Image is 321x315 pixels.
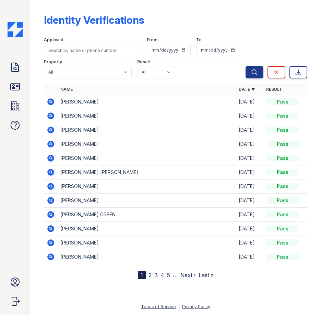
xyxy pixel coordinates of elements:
td: [DATE] [236,165,263,180]
div: Pass [266,225,299,232]
a: 5 [167,272,170,279]
td: [PERSON_NAME] [58,123,236,137]
a: 3 [154,272,158,279]
td: [DATE] [236,123,263,137]
td: [DATE] [236,222,263,236]
td: [DATE] [236,109,263,123]
div: Pass [266,155,299,162]
div: Pass [266,98,299,105]
td: [PERSON_NAME] [58,151,236,165]
div: Identity Verifications [44,14,144,26]
td: [PERSON_NAME] [58,250,236,264]
td: [DATE] [236,151,263,165]
div: Pass [266,211,299,218]
a: Name [60,87,73,92]
a: Next › [180,272,196,279]
input: Search by name or phone number [44,44,141,56]
td: [PERSON_NAME] [58,222,236,236]
a: 2 [148,272,152,279]
a: 4 [160,272,164,279]
td: [DATE] [236,95,263,109]
a: Terms of Service [141,304,176,309]
td: [PERSON_NAME] [58,95,236,109]
td: [PERSON_NAME] [58,236,236,250]
a: Privacy Policy [182,304,210,309]
td: [PERSON_NAME] [58,137,236,151]
label: Result [137,59,150,65]
td: [DATE] [236,236,263,250]
div: | [178,304,180,309]
td: [PERSON_NAME] [58,109,236,123]
a: Result [266,87,282,92]
div: Pass [266,112,299,119]
div: Pass [266,253,299,260]
td: [DATE] [236,137,263,151]
div: Pass [266,197,299,204]
div: 1 [138,271,146,279]
img: CE_Icon_Blue-c292c112584629df590d857e76928e9f676e5b41ef8f769ba2f05ee15b207248.png [8,22,23,37]
div: Pass [266,183,299,190]
label: To [196,37,202,43]
label: Applicant [44,37,63,43]
div: Pass [266,127,299,133]
a: Date ▼ [239,87,255,92]
div: Pass [266,141,299,148]
a: Last » [199,272,214,279]
div: Pass [266,169,299,176]
label: From [147,37,157,43]
td: [PERSON_NAME] [58,194,236,208]
td: [DATE] [236,208,263,222]
td: [PERSON_NAME] [58,180,236,194]
td: [PERSON_NAME] GREEN [58,208,236,222]
td: [DATE] [236,250,263,264]
td: [PERSON_NAME] [PERSON_NAME] [58,165,236,180]
td: [DATE] [236,194,263,208]
span: … [173,271,178,279]
label: Property [44,59,62,65]
td: [DATE] [236,180,263,194]
div: Pass [266,239,299,246]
